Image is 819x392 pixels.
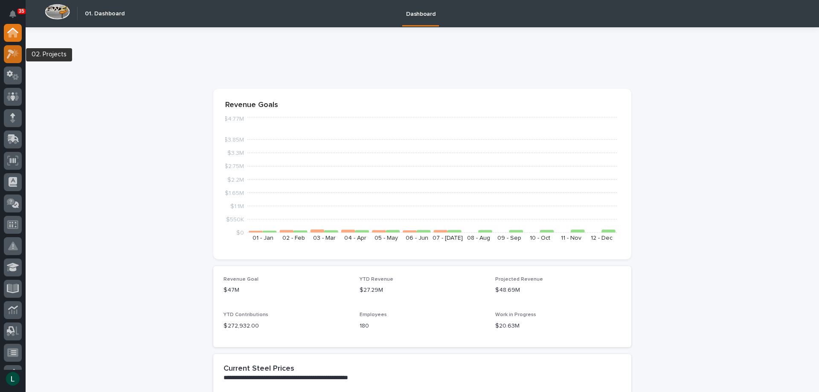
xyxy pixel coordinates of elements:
[360,312,387,317] span: Employees
[4,5,22,23] button: Notifications
[224,116,244,122] tspan: $4.77M
[4,370,22,388] button: users-avatar
[360,322,485,331] p: 180
[224,322,349,331] p: $ 272,932.00
[467,235,490,241] text: 08 - Aug
[406,235,428,241] text: 06 - Jun
[495,312,536,317] span: Work in Progress
[224,286,349,295] p: $47M
[225,101,619,110] p: Revenue Goals
[360,277,393,282] span: YTD Revenue
[497,235,521,241] text: 09 - Sep
[253,235,273,241] text: 01 - Jan
[360,286,485,295] p: $27.29M
[561,235,581,241] text: 11 - Nov
[433,235,463,241] text: 07 - [DATE]
[224,277,258,282] span: Revenue Goal
[236,230,244,236] tspan: $0
[230,203,244,209] tspan: $1.1M
[227,177,244,183] tspan: $2.2M
[313,235,336,241] text: 03 - Mar
[495,322,621,331] p: $20.63M
[344,235,366,241] text: 04 - Apr
[591,235,613,241] text: 12 - Dec
[495,286,621,295] p: $48.69M
[282,235,305,241] text: 02 - Feb
[45,4,70,20] img: Workspace Logo
[85,10,125,17] h2: 01. Dashboard
[227,150,244,156] tspan: $3.3M
[225,190,244,196] tspan: $1.65M
[530,235,550,241] text: 10 - Oct
[375,235,398,241] text: 05 - May
[224,364,294,374] h2: Current Steel Prices
[224,137,244,143] tspan: $3.85M
[224,312,268,317] span: YTD Contributions
[226,216,244,222] tspan: $550K
[224,163,244,169] tspan: $2.75M
[11,10,22,24] div: Notifications35
[495,277,543,282] span: Projected Revenue
[19,8,24,14] p: 35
